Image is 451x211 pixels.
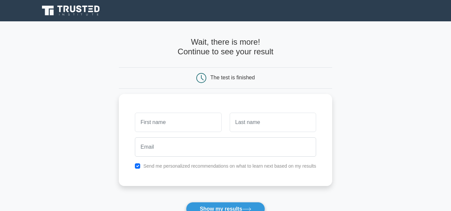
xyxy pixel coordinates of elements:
[135,113,221,132] input: First name
[230,113,316,132] input: Last name
[210,75,255,80] div: The test is finished
[135,137,316,157] input: Email
[119,37,332,57] h4: Wait, there is more! Continue to see your result
[143,163,316,169] label: Send me personalized recommendations on what to learn next based on my results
